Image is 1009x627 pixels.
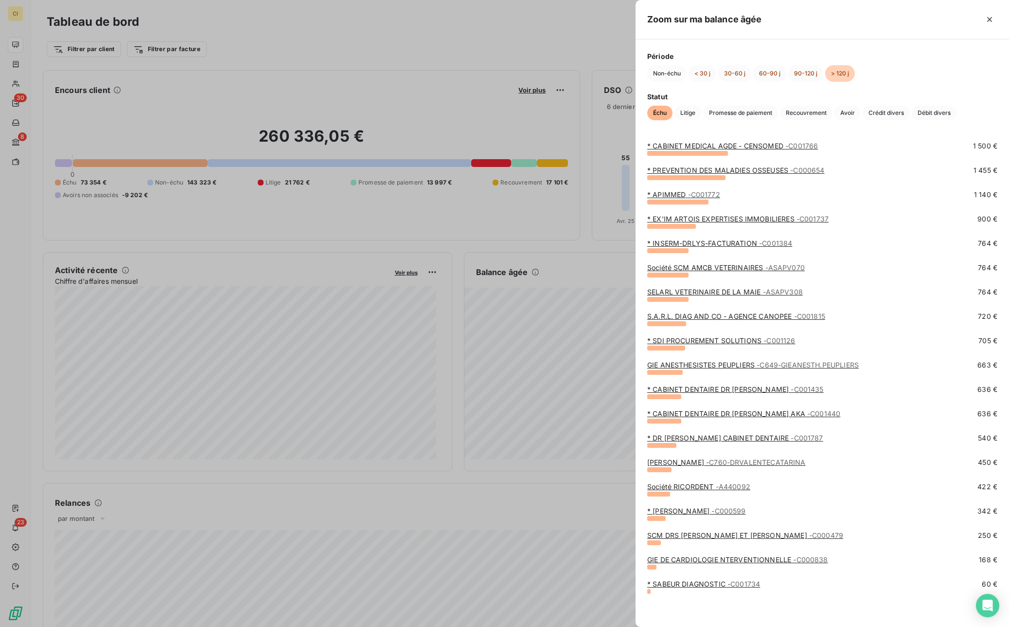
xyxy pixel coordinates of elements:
[647,65,687,82] button: Non-échu
[863,106,910,120] button: Crédit divers
[790,166,824,174] span: - C000654
[785,142,818,150] span: - C001766
[689,65,716,82] button: < 30 j
[647,263,805,272] a: Société SCM AMCB VETERINAIRES
[718,65,751,82] button: 30-60 j
[647,190,720,199] a: * APIMMED
[765,263,805,272] span: - ASAPV070
[979,555,997,565] span: 168 €
[711,507,745,515] span: - C000599
[978,312,997,321] span: 720 €
[912,106,956,120] button: Débit divers
[978,531,997,540] span: 250 €
[647,507,746,515] a: * [PERSON_NAME]
[763,288,803,296] span: - ASAPV308
[647,312,825,320] a: S.A.R.L. DIAG AND CO - AGENCE CANOPEE
[727,580,760,588] span: - C001734
[977,385,997,394] span: 636 €
[977,506,997,516] span: 342 €
[791,434,823,442] span: - C001787
[807,409,840,418] span: - C001440
[976,594,999,617] div: Open Intercom Messenger
[647,215,829,223] a: * EX'IM ARTOIS EXPERTISES IMMOBILIERES
[647,92,997,102] span: Statut
[647,482,750,491] a: Société RICORDENT
[647,409,840,418] a: * CABINET DENTAIRE DR [PERSON_NAME] AKA
[647,142,818,150] a: * CABINET MEDICAL AGDE - CENSOMED
[825,65,855,82] button: > 120 j
[647,531,843,539] a: SCM DRS [PERSON_NAME] ET [PERSON_NAME]
[977,214,997,224] span: 900 €
[978,433,997,443] span: 540 €
[647,51,997,61] span: Période
[974,166,997,175] span: 1 455 €
[647,336,795,345] a: * SDI PROCUREMENT SOLUTIONS
[647,434,823,442] a: * DR [PERSON_NAME] CABINET DENTAIRE
[647,580,760,588] a: * SABEUR DIAGNOSTIC
[674,106,701,120] button: Litige
[759,239,792,247] span: - C001384
[973,141,997,151] span: 1 500 €
[978,263,997,273] span: 764 €
[834,106,861,120] button: Avoir
[647,458,806,466] a: [PERSON_NAME]
[647,385,824,393] a: * CABINET DENTAIRE DR [PERSON_NAME]
[978,239,997,248] span: 764 €
[788,65,823,82] button: 90-120 j
[647,13,762,26] h5: Zoom sur ma balance âgée
[982,579,997,589] span: 60 €
[703,106,778,120] button: Promesse de paiement
[647,361,859,369] a: GIE ANESTHESISTES PEUPLIERS
[647,288,803,296] a: SELARL VETERINAIRE DE LA MAIE
[978,336,997,346] span: 705 €
[977,360,997,370] span: 663 €
[977,409,997,419] span: 636 €
[763,336,795,345] span: - C001126
[647,239,792,247] a: * INSERM-DRLYS-FACTURATION
[809,531,843,539] span: - C000479
[793,555,828,564] span: - C000838
[791,385,823,393] span: - C001435
[797,215,829,223] span: - C001737
[647,106,673,120] button: Échu
[780,106,832,120] button: Recouvrement
[688,190,720,199] span: - C001772
[716,482,750,491] span: - A440092
[794,312,825,320] span: - C001815
[647,555,828,564] a: GIE DE CARDIOLOGIE NTERVENTIONNELLE
[706,458,805,466] span: - C760-DRVALENTECATARINA
[757,361,859,369] span: - C649-GIEANESTH.PEUPLIERS
[978,287,997,297] span: 764 €
[977,482,997,492] span: 422 €
[978,458,997,467] span: 450 €
[974,190,997,200] span: 1 140 €
[647,166,824,174] a: * PREVENTION DES MALADIES OSSEUSES
[753,65,786,82] button: 60-90 j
